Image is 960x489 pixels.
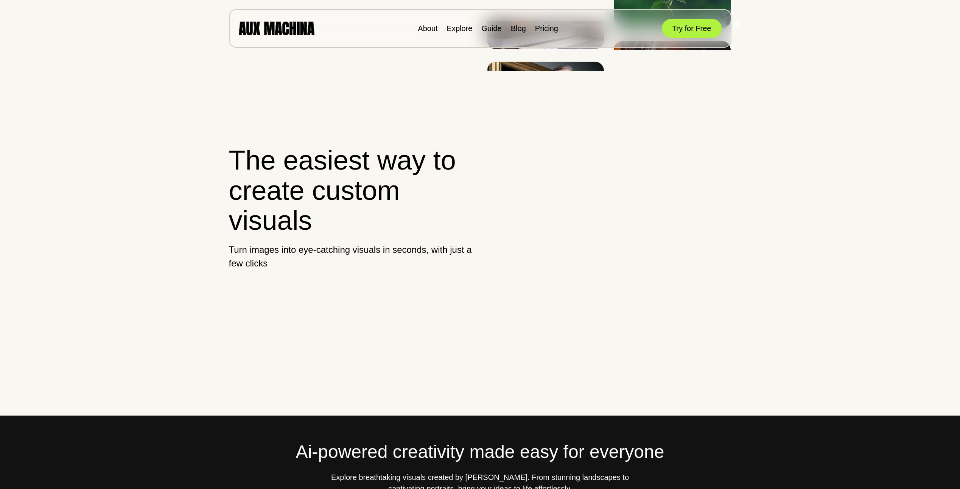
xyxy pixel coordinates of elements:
p: Turn images into eye-catching visuals in seconds, with just a few clicks [229,243,474,270]
a: Blog [511,24,526,33]
img: Image [487,62,604,140]
h2: Ai-powered creativity made easy for everyone [229,438,731,466]
img: AUX MACHINA [239,22,314,35]
a: Explore [447,24,473,33]
a: Guide [481,24,501,33]
button: Previous [477,42,485,50]
button: Try for Free [662,19,722,38]
a: Pricing [535,24,558,33]
h1: The easiest way to create custom visuals [229,145,474,235]
a: About [418,24,437,33]
button: Next [606,42,614,50]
